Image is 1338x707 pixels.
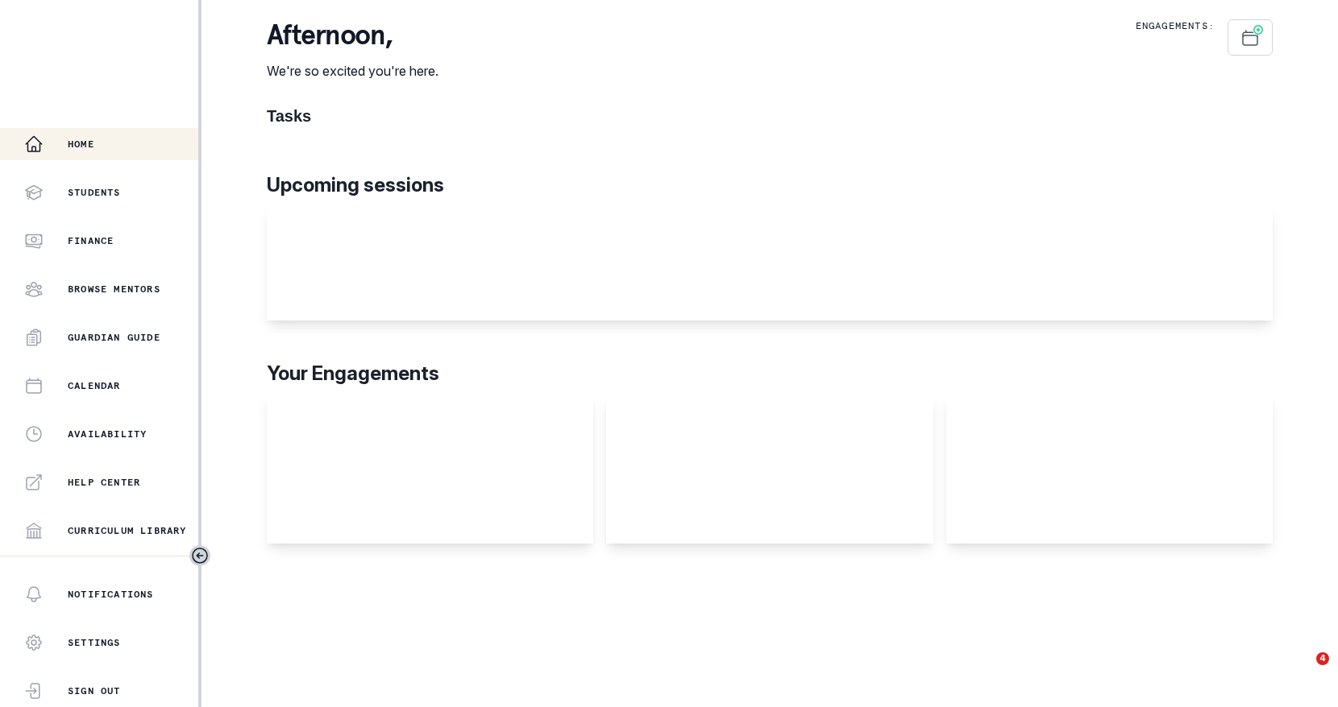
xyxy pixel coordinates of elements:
p: Availability [68,428,147,440]
p: Notifications [68,588,154,601]
p: Students [68,186,121,199]
p: Guardian Guide [68,331,160,344]
button: Schedule Sessions [1228,19,1273,56]
p: We're so excited you're here. [267,61,438,81]
p: afternoon , [267,19,438,52]
p: Finance [68,234,114,247]
p: Sign Out [68,684,121,697]
p: Settings [68,636,121,649]
p: Home [68,138,94,151]
p: Your Engagements [267,359,1273,388]
p: Browse Mentors [68,283,160,296]
p: Help Center [68,476,140,489]
button: Toggle sidebar [189,545,210,566]
span: 4 [1316,652,1329,665]
h1: Tasks [267,106,1273,126]
p: Curriculum Library [68,524,187,537]
p: Calendar [68,379,121,392]
p: Engagements: [1136,19,1215,32]
iframe: Intercom live chat [1283,652,1322,691]
p: Upcoming sessions [267,171,1273,200]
